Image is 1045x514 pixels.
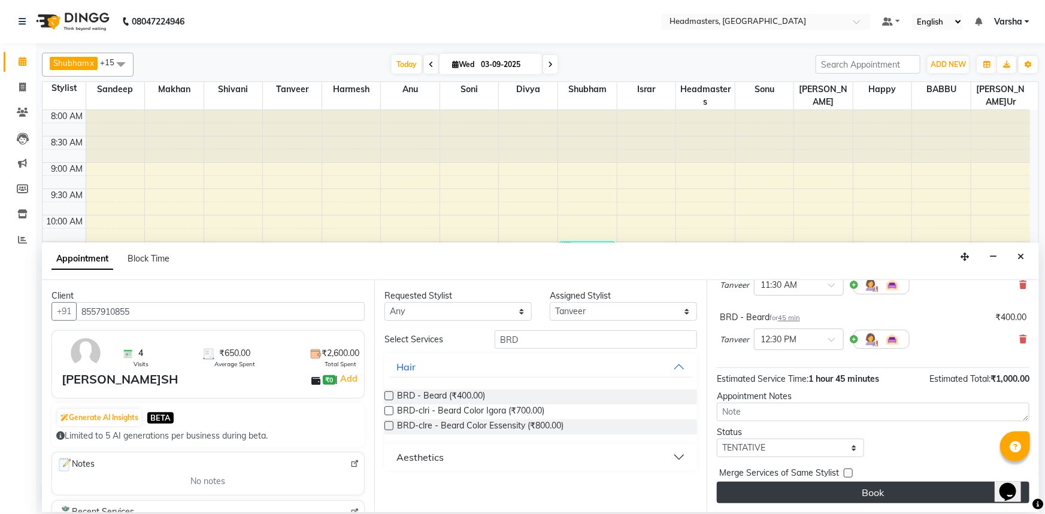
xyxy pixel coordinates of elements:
input: Search by service name [495,330,697,349]
div: 8:30 AM [49,136,86,149]
span: [PERSON_NAME]ur [971,82,1030,110]
div: [PERSON_NAME]SH [62,370,178,388]
span: Estimated Service Time: [717,373,808,384]
span: Average Spent [214,360,255,369]
span: ₹0 [323,375,335,385]
img: Hairdresser.png [864,278,878,292]
span: Headmasters [676,82,735,110]
span: Notes [57,457,95,473]
span: Merge Services of Same Stylist [719,467,839,482]
iframe: chat widget [995,466,1033,502]
div: Aesthetics [396,450,444,464]
input: Search by Name/Mobile/Email/Code [76,302,365,321]
span: Total Spent [325,360,356,369]
span: [PERSON_NAME] [794,82,853,110]
div: Assigned Stylist [550,290,697,302]
div: Requested Stylist [384,290,532,302]
span: Shivani [204,82,263,97]
img: avatar [68,336,103,370]
input: 2025-09-03 [477,56,537,74]
button: Hair [389,356,692,378]
div: 9:30 AM [49,189,86,202]
b: 08047224946 [132,5,184,38]
span: BRD - Beard (₹400.00) [397,390,485,404]
input: Search Appointment [816,55,920,74]
span: Makhan [145,82,204,97]
button: Close [1012,248,1029,266]
span: 1 hour 45 minutes [808,373,879,384]
span: BETA [147,412,174,424]
small: for [770,314,800,322]
span: Estimated Total: [929,373,991,384]
span: | [336,372,359,386]
span: Sandeep [86,82,145,97]
span: Appointment [52,248,113,270]
div: 9:00 AM [49,163,86,175]
span: ₹650.00 [219,347,250,360]
span: Tanveer [720,334,749,346]
a: Add [338,372,359,386]
button: Generate AI Insights [57,409,141,426]
div: 8:00 AM [49,110,86,123]
div: Status [717,426,864,439]
button: ADD NEW [928,56,969,73]
img: Hairdresser.png [864,332,878,346]
button: Book [717,482,1029,503]
span: No notes [190,475,225,488]
span: BRD-clre - Beard Color Essensity (₹800.00) [397,419,564,434]
span: Varsha [994,16,1022,28]
button: +91 [52,302,77,321]
span: Shubham [558,82,617,97]
span: Wed [449,60,477,69]
div: Select Services [375,333,486,346]
span: ₹2,600.00 [322,347,359,360]
span: Tanveer [263,82,322,97]
img: Interior.png [885,278,899,292]
div: ₹400.00 [995,311,1026,324]
img: logo [31,5,113,38]
span: Today [392,55,422,74]
span: Soni [440,82,499,97]
div: Client [52,290,365,302]
div: Hair [396,360,416,374]
div: Appointment Notes [717,390,1029,403]
span: Tanveer [720,279,749,291]
button: Aesthetics [389,446,692,468]
div: Limited to 5 AI generations per business during beta. [56,430,360,442]
span: BRD-clri - Beard Color Igora (₹700.00) [397,404,544,419]
span: ₹1,000.00 [991,373,1029,384]
div: 10:30 AM [44,242,86,254]
span: Israr [617,82,676,97]
div: Stylist [43,82,86,95]
span: Harmesh [322,82,381,97]
a: x [89,58,94,68]
span: ADD NEW [931,60,966,69]
span: Divya [499,82,558,97]
span: Anu [381,82,440,97]
span: Visits [134,360,149,369]
div: [PERSON_NAME], TK01, 10:30 AM-11:30 AM, HCL - Hair Cut by Senior Hair Stylist [560,242,614,292]
div: 10:00 AM [44,215,86,228]
span: Sonu [735,82,794,97]
span: Shubham [53,58,89,68]
span: 4 [138,347,143,360]
span: Block Time [128,253,169,264]
span: +15 [100,57,123,67]
span: Happy [853,82,912,97]
span: BABBU [912,82,971,97]
div: BRD - Beard [720,311,800,324]
span: 45 min [778,314,800,322]
img: Interior.png [885,332,899,346]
